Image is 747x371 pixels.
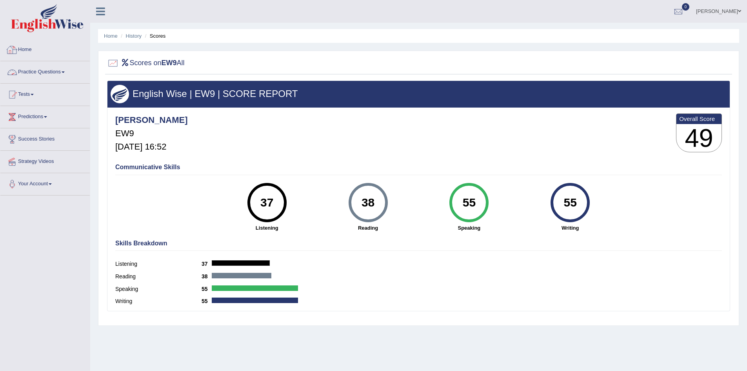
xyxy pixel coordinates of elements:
[322,224,415,232] strong: Reading
[455,186,483,219] div: 55
[354,186,382,219] div: 38
[202,261,212,267] b: 37
[115,260,202,268] label: Listening
[111,89,727,99] h3: English Wise | EW9 | SCORE REPORT
[220,224,314,232] strong: Listening
[253,186,281,219] div: 37
[115,285,202,293] label: Speaking
[0,84,90,103] a: Tests
[202,298,212,304] b: 55
[0,151,90,170] a: Strategy Videos
[556,186,585,219] div: 55
[202,273,212,280] b: 38
[422,224,516,232] strong: Speaking
[115,142,188,152] h5: [DATE] 16:52
[202,286,212,292] b: 55
[0,39,90,58] a: Home
[115,115,188,125] h4: [PERSON_NAME]
[115,297,202,305] label: Writing
[162,59,177,67] b: EW9
[107,57,185,69] h2: Scores on All
[115,272,202,281] label: Reading
[0,106,90,126] a: Predictions
[0,61,90,81] a: Practice Questions
[676,124,722,152] h3: 49
[0,128,90,148] a: Success Stories
[523,224,617,232] strong: Writing
[143,32,166,40] li: Scores
[104,33,118,39] a: Home
[0,173,90,193] a: Your Account
[111,85,129,103] img: wings.png
[115,240,722,247] h4: Skills Breakdown
[126,33,142,39] a: History
[682,3,690,11] span: 0
[679,115,719,122] b: Overall Score
[115,129,188,138] h5: EW9
[115,164,722,171] h4: Communicative Skills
